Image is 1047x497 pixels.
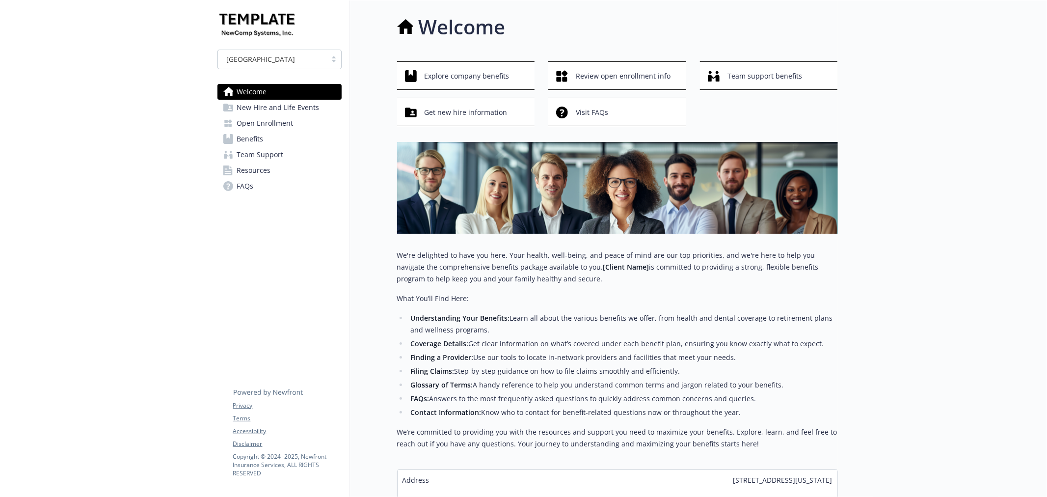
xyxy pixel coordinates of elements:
span: [GEOGRAPHIC_DATA] [227,54,295,64]
span: New Hire and Life Events [237,100,320,115]
span: Team support benefits [727,67,802,85]
li: A handy reference to help you understand common terms and jargon related to your benefits. [408,379,838,391]
p: Copyright © 2024 - 2025 , Newfront Insurance Services, ALL RIGHTS RESERVED [233,452,341,477]
p: We’re committed to providing you with the resources and support you need to maximize your benefit... [397,426,838,450]
li: Use our tools to locate in-network providers and facilities that meet your needs. [408,352,838,363]
li: Learn all about the various benefits we offer, from health and dental coverage to retirement plan... [408,312,838,336]
a: Disclaimer [233,440,341,448]
span: Open Enrollment [237,115,294,131]
span: FAQs [237,178,254,194]
span: [GEOGRAPHIC_DATA] [223,54,322,64]
button: Team support benefits [700,61,838,90]
button: Get new hire information [397,98,535,126]
span: Welcome [237,84,267,100]
a: Accessibility [233,427,341,436]
span: Team Support [237,147,284,163]
a: Privacy [233,401,341,410]
a: Welcome [217,84,342,100]
p: What You’ll Find Here: [397,293,838,304]
span: Visit FAQs [576,103,608,122]
strong: Coverage Details: [410,339,468,348]
span: Resources [237,163,271,178]
strong: FAQs: [410,394,429,403]
a: Open Enrollment [217,115,342,131]
li: Get clear information on what’s covered under each benefit plan, ensuring you know exactly what t... [408,338,838,350]
span: Get new hire information [425,103,508,122]
li: Know who to contact for benefit-related questions now or throughout the year. [408,407,838,418]
strong: Finding a Provider: [410,353,473,362]
strong: Filing Claims: [410,366,454,376]
a: Terms [233,414,341,423]
a: New Hire and Life Events [217,100,342,115]
span: [STREET_ADDRESS][US_STATE] [733,475,832,485]
a: Benefits [217,131,342,147]
p: We're delighted to have you here. Your health, well-being, and peace of mind are our top prioriti... [397,249,838,285]
strong: Glossary of Terms: [410,380,473,389]
span: Benefits [237,131,264,147]
span: Address [403,475,430,485]
strong: Contact Information: [410,408,481,417]
li: Step-by-step guidance on how to file claims smoothly and efficiently. [408,365,838,377]
button: Visit FAQs [548,98,686,126]
h1: Welcome [419,12,506,42]
a: FAQs [217,178,342,194]
span: Explore company benefits [425,67,510,85]
button: Explore company benefits [397,61,535,90]
img: overview page banner [397,142,838,234]
strong: Understanding Your Benefits: [410,313,510,323]
li: Answers to the most frequently asked questions to quickly address common concerns and queries. [408,393,838,405]
span: Review open enrollment info [576,67,671,85]
a: Team Support [217,147,342,163]
button: Review open enrollment info [548,61,686,90]
strong: [Client Name] [603,262,649,272]
a: Resources [217,163,342,178]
